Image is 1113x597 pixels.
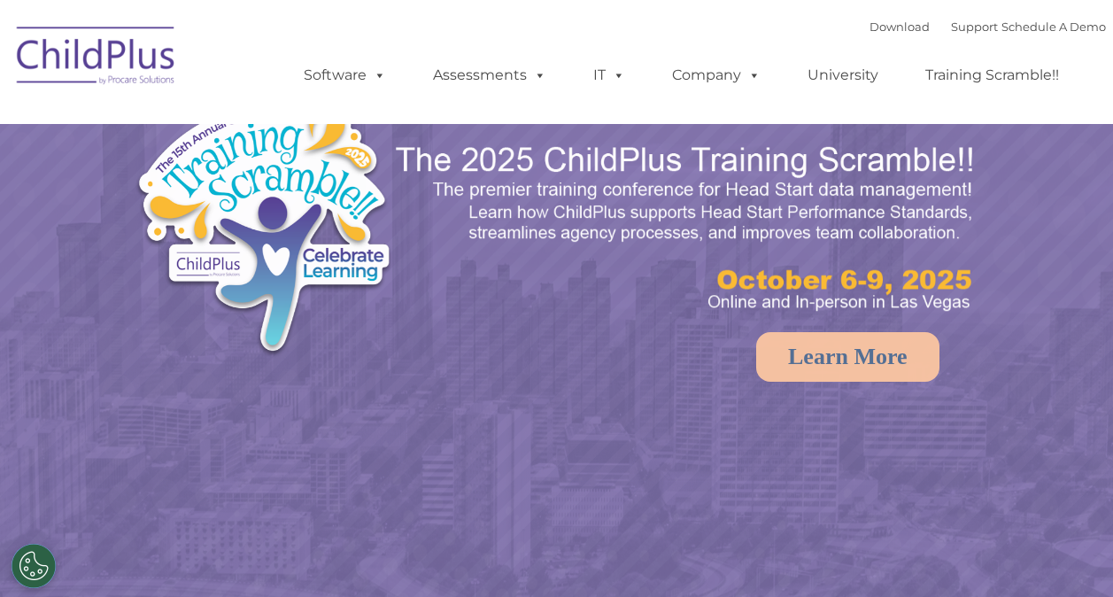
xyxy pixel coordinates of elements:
a: Learn More [756,332,939,382]
a: Assessments [415,58,564,93]
button: Cookies Settings [12,544,56,588]
a: Software [286,58,404,93]
a: Training Scramble!! [908,58,1077,93]
a: Support [951,19,998,34]
a: Download [870,19,930,34]
a: Company [654,58,778,93]
img: ChildPlus by Procare Solutions [8,14,185,103]
font: | [870,19,1106,34]
a: Schedule A Demo [1001,19,1106,34]
a: IT [576,58,643,93]
a: University [790,58,896,93]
